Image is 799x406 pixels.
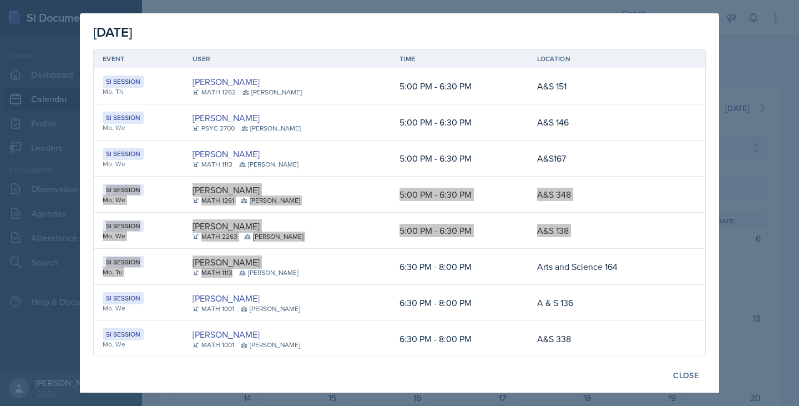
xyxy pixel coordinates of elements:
[391,49,528,68] th: Time
[239,159,299,169] div: [PERSON_NAME]
[193,292,260,305] a: [PERSON_NAME]
[391,141,528,177] td: 5:00 PM - 6:30 PM
[193,196,234,205] div: MATH 1261
[103,195,175,205] div: Mo, We
[673,371,699,380] div: Close
[103,231,175,241] div: Mo, We
[103,184,144,196] div: SI Session
[103,159,175,169] div: Mo, We
[193,268,232,278] div: MATH 1113
[103,76,144,88] div: SI Session
[239,268,299,278] div: [PERSON_NAME]
[391,249,528,285] td: 6:30 PM - 8:00 PM
[193,147,260,161] a: [PERSON_NAME]
[528,141,679,177] td: A&S167
[528,285,679,321] td: A & S 136
[391,68,528,104] td: 5:00 PM - 6:30 PM
[193,111,260,124] a: [PERSON_NAME]
[193,183,260,197] a: [PERSON_NAME]
[193,123,235,133] div: PSYC 2700
[103,112,144,124] div: SI Session
[528,68,679,104] td: A&S 151
[193,340,234,350] div: MATH 1001
[244,232,304,242] div: [PERSON_NAME]
[241,196,300,205] div: [PERSON_NAME]
[193,75,260,88] a: [PERSON_NAME]
[103,220,144,232] div: SI Session
[242,87,302,97] div: [PERSON_NAME]
[193,87,236,97] div: MATH 1262
[528,104,679,141] td: A&S 146
[103,256,144,268] div: SI Session
[528,213,679,249] td: A&S 138
[241,123,301,133] div: [PERSON_NAME]
[103,123,175,133] div: Mo, We
[103,303,175,313] div: Mo, We
[94,49,184,68] th: Event
[193,159,232,169] div: MATH 1113
[103,267,175,277] div: Mo, Tu
[193,304,234,314] div: MATH 1001
[528,249,679,285] td: Arts and Science 164
[193,232,237,242] div: MATH 2263
[391,104,528,141] td: 5:00 PM - 6:30 PM
[103,292,144,304] div: SI Session
[666,366,706,385] button: Close
[241,304,300,314] div: [PERSON_NAME]
[528,177,679,213] td: A&S 348
[391,213,528,249] td: 5:00 PM - 6:30 PM
[391,177,528,213] td: 5:00 PM - 6:30 PM
[193,219,260,233] a: [PERSON_NAME]
[193,255,260,269] a: [PERSON_NAME]
[103,148,144,160] div: SI Session
[193,328,260,341] a: [PERSON_NAME]
[103,339,175,349] div: Mo, We
[528,49,679,68] th: Location
[391,285,528,321] td: 6:30 PM - 8:00 PM
[103,328,144,340] div: SI Session
[391,321,528,357] td: 6:30 PM - 8:00 PM
[241,340,300,350] div: [PERSON_NAME]
[528,321,679,357] td: A&S 338
[184,49,391,68] th: User
[103,87,175,97] div: Mo, Th
[93,22,706,42] div: [DATE]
